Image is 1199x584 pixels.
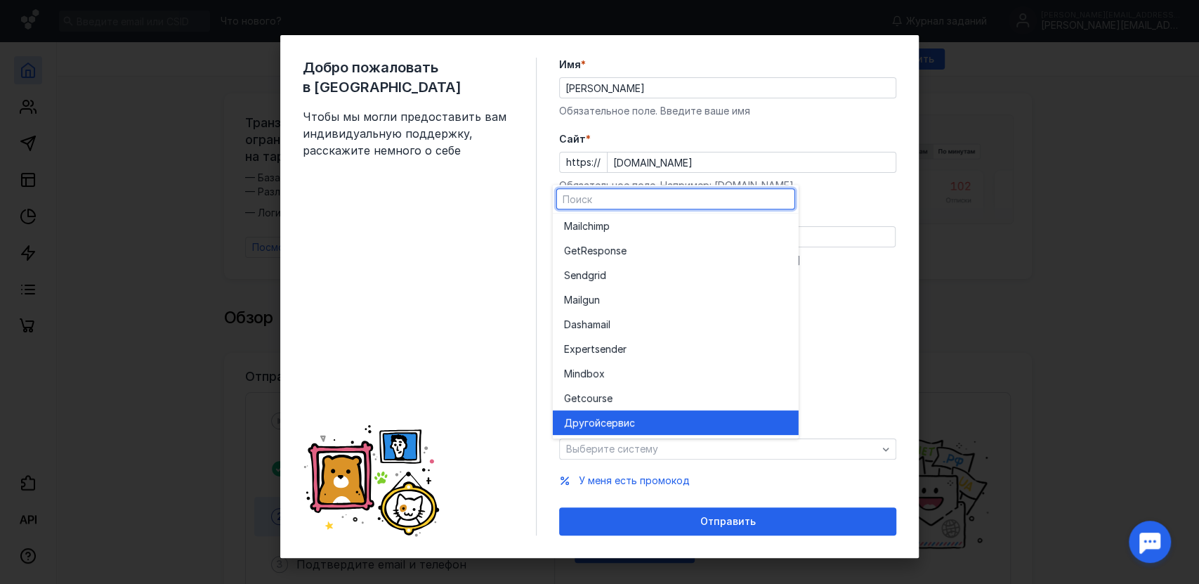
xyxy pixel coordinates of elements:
div: Обязательное поле. Например: [DOMAIN_NAME] [559,179,896,193]
span: Dashamai [564,318,608,332]
span: l [608,318,610,332]
span: e [607,391,612,405]
span: Mind [564,367,587,381]
input: Поиск [557,189,794,209]
button: Getcourse [553,386,799,410]
button: Другойсервис [553,410,799,435]
span: G [564,244,571,258]
button: Mindbox [553,361,799,386]
span: gun [582,293,600,307]
span: Имя [559,58,581,72]
div: grid [553,214,799,439]
button: Mailgun [553,287,799,312]
span: Cайт [559,132,586,146]
span: У меня есть промокод [579,474,690,486]
span: Mailchim [564,219,603,233]
button: Отправить [559,507,896,536]
span: Getcours [564,391,607,405]
span: Ex [564,342,575,356]
button: Expertsender [553,337,799,361]
span: Чтобы мы могли предоставить вам индивидуальную поддержку, расскажите немного о себе [303,108,513,159]
button: У меня есть промокод [579,474,690,488]
div: Обязательное поле. Введите ваше имя [559,104,896,118]
span: Отправить [700,516,756,528]
span: etResponse [571,244,627,258]
button: Выберите систему [559,439,896,460]
span: Sendgr [564,268,598,283]
button: Sendgrid [553,263,799,287]
span: Добро пожаловать в [GEOGRAPHIC_DATA] [303,58,513,97]
span: pertsender [575,342,627,356]
button: GetResponse [553,238,799,263]
span: Mail [564,293,582,307]
span: Выберите систему [566,443,658,455]
span: p [603,219,610,233]
span: id [598,268,606,283]
span: Другой [564,416,601,430]
span: box [587,367,605,381]
span: сервис [601,416,635,430]
button: Dashamail [553,312,799,337]
button: Mailchimp [553,214,799,238]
